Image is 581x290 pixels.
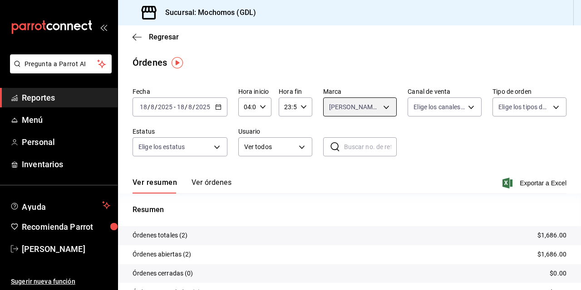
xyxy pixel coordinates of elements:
[550,269,566,278] p: $0.00
[414,102,465,111] span: Elige los canales de venta
[520,179,566,187] font: Exportar a Excel
[492,88,566,95] label: Tipo de orden
[133,178,231,193] div: Pestañas de navegación
[329,102,380,111] span: [PERSON_NAME] (GDL)
[139,103,148,111] input: --
[238,88,271,95] label: Hora inicio
[22,222,93,232] font: Recomienda Parrot
[22,93,55,102] font: Reportes
[11,278,75,285] font: Sugerir nueva función
[133,56,167,69] div: Órdenes
[279,88,312,95] label: Hora fin
[133,128,227,135] label: Estatus
[133,269,193,278] p: Órdenes cerradas (0)
[238,128,312,135] label: Usuario
[100,24,107,31] button: open_drawer_menu
[6,66,112,75] a: Pregunta a Parrot AI
[22,115,43,125] font: Menú
[150,103,155,111] input: --
[158,103,173,111] input: ----
[138,142,185,151] span: Elige los estatus
[158,7,256,18] h3: Sucursal: Mochomos (GDL)
[133,250,192,259] p: Órdenes abiertas (2)
[504,178,566,188] button: Exportar a Excel
[22,200,98,211] span: Ayuda
[149,33,179,41] span: Regresar
[10,54,112,73] button: Pregunta a Parrot AI
[148,103,150,111] span: /
[195,103,211,111] input: ----
[323,88,397,95] label: Marca
[192,103,195,111] span: /
[537,250,566,259] p: $1,686.00
[22,244,85,254] font: [PERSON_NAME]
[22,137,55,147] font: Personal
[188,103,192,111] input: --
[25,59,98,69] span: Pregunta a Parrot AI
[537,231,566,240] p: $1,686.00
[133,88,227,95] label: Fecha
[185,103,187,111] span: /
[133,178,177,187] font: Ver resumen
[174,103,176,111] span: -
[408,88,482,95] label: Canal de venta
[155,103,158,111] span: /
[172,57,183,68] img: Marcador de información sobre herramientas
[177,103,185,111] input: --
[344,138,397,156] input: Buscar no. de referencia
[192,178,231,193] button: Ver órdenes
[498,102,550,111] span: Elige los tipos de orden
[133,204,566,215] p: Resumen
[133,231,188,240] p: Órdenes totales (2)
[244,142,295,152] span: Ver todos
[22,159,63,169] font: Inventarios
[133,33,179,41] button: Regresar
